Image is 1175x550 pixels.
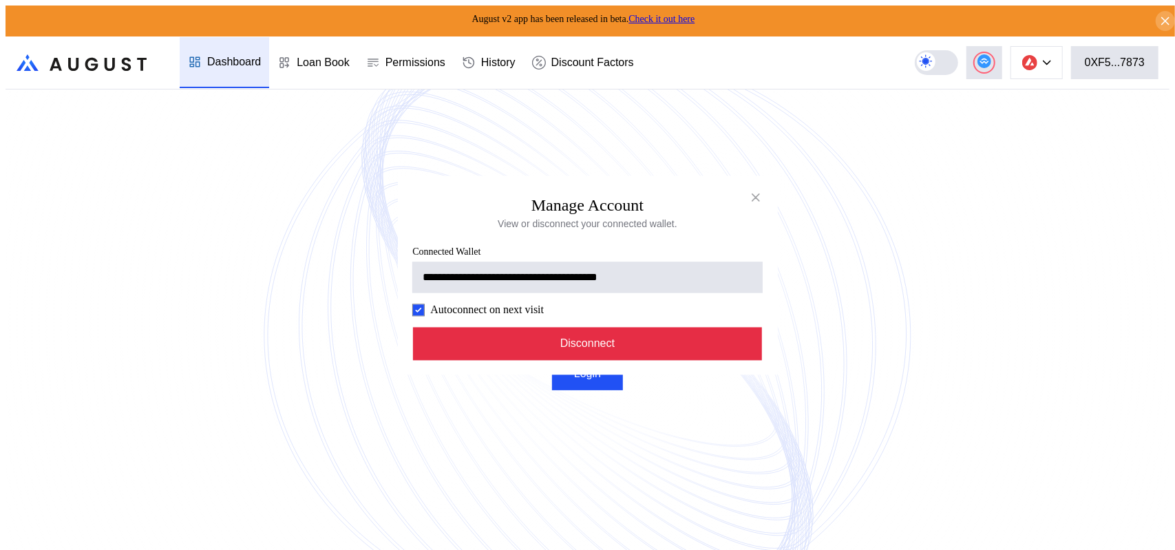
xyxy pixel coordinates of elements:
div: 0XF5...7873 [1085,56,1145,69]
span: August v2 app has been released in beta. [472,14,695,24]
div: Loan Book [297,56,350,69]
div: Discount Factors [551,56,634,69]
label: Autoconnect on next visit [430,304,544,316]
img: chain logo [1022,55,1037,70]
h2: Manage Account [531,196,644,215]
a: Check it out here [628,14,695,24]
div: Permissions [385,56,445,69]
button: Disconnect [413,327,763,360]
span: Connected Wallet [412,246,762,257]
div: History [481,56,516,69]
div: Dashboard [207,56,261,68]
button: close modal [745,187,767,209]
div: View or disconnect your connected wallet. [498,218,677,230]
